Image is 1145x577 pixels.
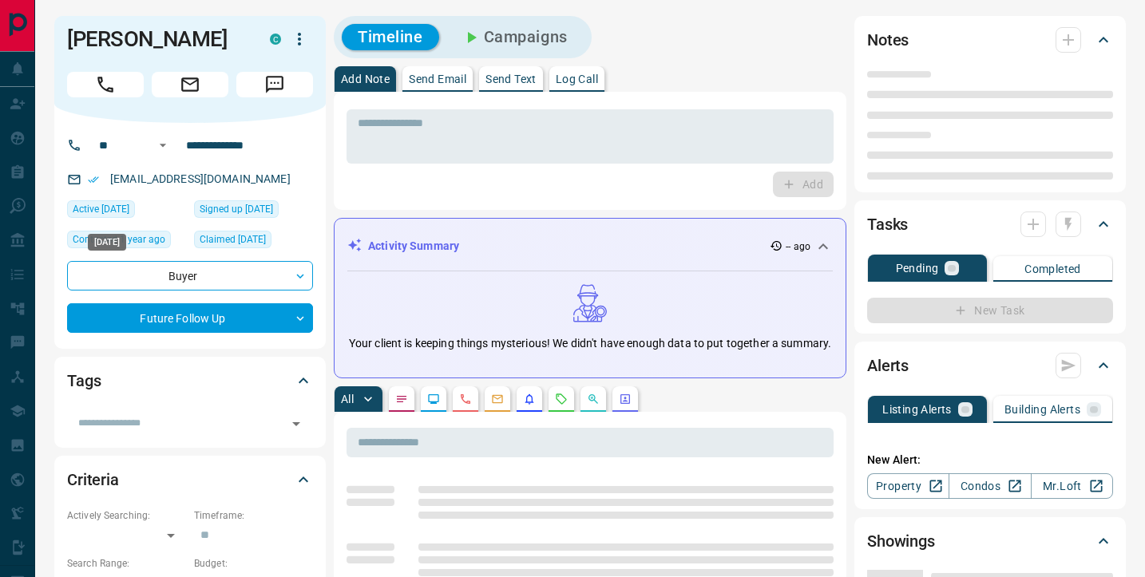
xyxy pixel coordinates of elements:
[341,73,390,85] p: Add Note
[67,200,186,223] div: Sun Apr 28 2024
[67,303,313,333] div: Future Follow Up
[88,234,126,251] div: [DATE]
[491,393,504,405] svg: Emails
[270,34,281,45] div: condos.ca
[867,353,909,378] h2: Alerts
[867,522,1113,560] div: Showings
[67,556,186,571] p: Search Range:
[1004,404,1080,415] p: Building Alerts
[110,172,291,185] a: [EMAIL_ADDRESS][DOMAIN_NAME]
[342,24,439,50] button: Timeline
[67,362,313,400] div: Tags
[236,72,313,97] span: Message
[896,263,939,274] p: Pending
[556,73,598,85] p: Log Call
[67,368,101,393] h2: Tags
[67,508,186,523] p: Actively Searching:
[349,335,831,352] p: Your client is keeping things mysterious! We didn't have enough data to put together a summary.
[73,231,165,247] span: Contacted 1 year ago
[867,473,949,499] a: Property
[67,467,119,492] h2: Criteria
[587,393,600,405] svg: Opportunities
[194,200,313,223] div: Fri Mar 15 2024
[67,460,313,499] div: Criteria
[194,508,313,523] p: Timeframe:
[619,393,632,405] svg: Agent Actions
[341,393,354,405] p: All
[152,72,228,97] span: Email
[73,201,129,217] span: Active [DATE]
[867,452,1113,468] p: New Alert:
[194,556,313,571] p: Budget:
[485,73,537,85] p: Send Text
[867,211,908,237] h2: Tasks
[427,393,440,405] svg: Lead Browsing Activity
[867,21,1113,59] div: Notes
[786,239,810,254] p: -- ago
[368,238,459,255] p: Activity Summary
[459,393,472,405] svg: Calls
[867,346,1113,385] div: Alerts
[395,393,408,405] svg: Notes
[200,231,266,247] span: Claimed [DATE]
[153,136,172,155] button: Open
[446,24,584,50] button: Campaigns
[882,404,952,415] p: Listing Alerts
[867,27,909,53] h2: Notes
[523,393,536,405] svg: Listing Alerts
[867,528,935,554] h2: Showings
[347,231,833,261] div: Activity Summary-- ago
[555,393,568,405] svg: Requests
[67,26,246,52] h1: [PERSON_NAME]
[949,473,1031,499] a: Condos
[67,261,313,290] div: Buyer
[285,413,307,435] button: Open
[88,174,99,185] svg: Email Verified
[67,72,144,97] span: Call
[867,205,1113,243] div: Tasks
[409,73,466,85] p: Send Email
[194,231,313,253] div: Fri Mar 15 2024
[67,231,186,253] div: Fri Mar 15 2024
[1024,263,1081,275] p: Completed
[200,201,273,217] span: Signed up [DATE]
[1031,473,1113,499] a: Mr.Loft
